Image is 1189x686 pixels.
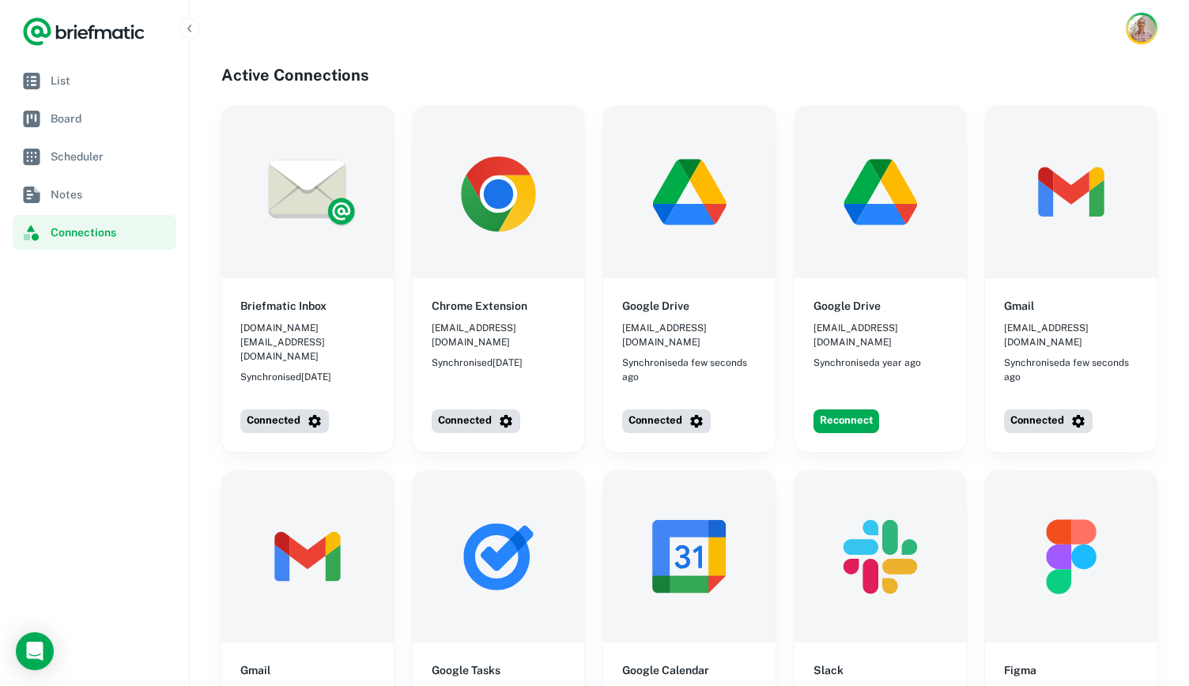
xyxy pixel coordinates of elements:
h6: Google Calendar [622,661,709,679]
span: [EMAIL_ADDRESS][DOMAIN_NAME] [1004,321,1138,349]
span: Scheduler [51,148,170,165]
img: Figma [985,471,1157,643]
span: Synchronised a few seconds ago [1004,356,1138,384]
h6: Slack [813,661,844,679]
span: Synchronised [DATE] [240,370,331,384]
span: List [51,72,170,89]
h6: Google Tasks [432,661,500,679]
img: Slack [795,471,967,643]
h4: Active Connections [221,63,1157,87]
img: Chrome Extension [413,106,585,278]
img: Google Drive [603,106,776,278]
h6: Google Drive [622,297,689,315]
a: List [13,63,176,98]
img: Google Drive [795,106,967,278]
span: Synchronised a year ago [813,356,921,370]
img: Briefmatic Inbox [221,106,394,278]
span: [DOMAIN_NAME][EMAIL_ADDRESS][DOMAIN_NAME] [240,321,375,364]
button: Account button [1126,13,1157,44]
button: Reconnect [813,409,879,433]
h6: Briefmatic Inbox [240,297,327,315]
button: Connected [240,409,329,433]
a: Logo [22,16,145,47]
span: [EMAIL_ADDRESS][DOMAIN_NAME] [622,321,757,349]
img: Gmail [985,106,1157,278]
img: Google Tasks [413,471,585,643]
span: Notes [51,186,170,203]
h6: Figma [1004,661,1036,679]
a: Connections [13,215,176,250]
a: Scheduler [13,139,176,174]
a: Board [13,101,176,136]
img: Gmail [221,471,394,643]
span: Synchronised [DATE] [432,356,523,370]
a: Notes [13,177,176,212]
span: [EMAIL_ADDRESS][DOMAIN_NAME] [432,321,566,349]
h6: Gmail [240,661,270,679]
button: Connected [622,409,711,433]
h6: Gmail [1004,297,1034,315]
span: Synchronised a few seconds ago [622,356,757,384]
button: Connected [1004,409,1093,433]
span: Connections [51,224,170,241]
h6: Chrome Extension [432,297,527,315]
img: Rob Mark [1128,15,1155,42]
div: Load Chat [16,632,54,670]
span: Board [51,110,170,127]
span: [EMAIL_ADDRESS][DOMAIN_NAME] [813,321,948,349]
h6: Google Drive [813,297,881,315]
img: Google Calendar [603,471,776,643]
button: Connected [432,409,520,433]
